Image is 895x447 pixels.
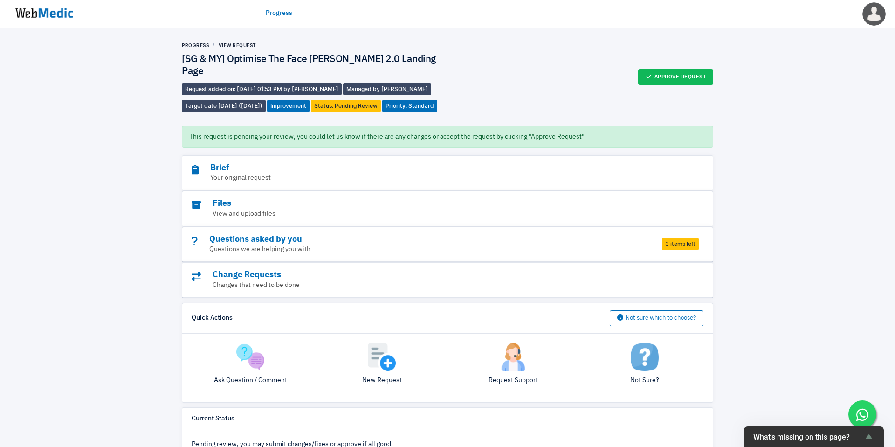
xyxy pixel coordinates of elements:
h3: Change Requests [192,270,652,280]
span: Improvement [267,100,310,112]
a: Progress [266,8,292,18]
span: 3 items left [662,238,699,250]
p: Request Support [454,376,572,385]
span: Managed by [PERSON_NAME] [343,83,431,95]
button: Show survey - What's missing on this page? [753,431,874,442]
h4: [SG & MY] Optimise The Face [PERSON_NAME] 2.0 Landing Page [182,54,447,78]
a: View Request [219,42,256,48]
p: Your original request [192,173,652,183]
p: Ask Question / Comment [192,376,309,385]
button: Not sure which to choose? [610,310,703,326]
img: not-sure.png [631,343,659,371]
button: Approve Request [638,69,714,85]
h3: Brief [192,163,652,174]
h6: Quick Actions [192,314,233,322]
span: Priority: Standard [382,100,437,112]
p: Questions we are helping you with [192,244,652,254]
span: Request added on: [DATE] 01:53 PM by [PERSON_NAME] [182,83,342,95]
img: question.png [236,343,264,371]
span: Target date [DATE] ([DATE]) [182,100,266,112]
p: Not Sure? [586,376,703,385]
img: add.png [368,343,396,371]
span: What's missing on this page? [753,433,863,441]
p: New Request [323,376,441,385]
div: This request is pending your review, you could let us know if there are any changes or accept the... [182,126,713,148]
a: Progress [182,42,209,48]
span: Status: Pending Review [311,100,381,112]
h3: Questions asked by you [192,234,652,245]
h6: Current Status [192,415,234,423]
nav: breadcrumb [182,42,447,49]
p: Changes that need to be done [192,280,652,290]
h3: Files [192,198,652,209]
img: support.png [499,343,527,371]
p: View and upload files [192,209,652,219]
